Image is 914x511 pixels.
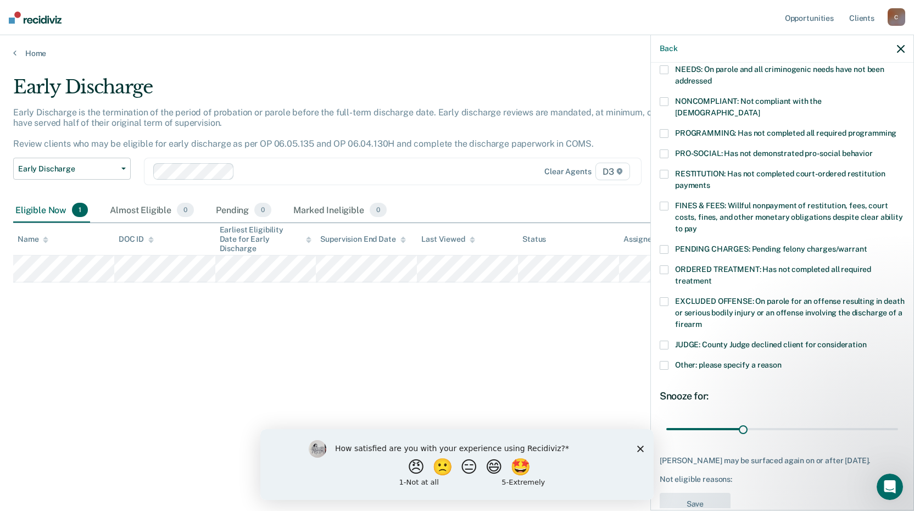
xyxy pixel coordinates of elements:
span: 1 [72,203,88,217]
span: 0 [254,203,271,217]
iframe: Intercom live chat [877,474,903,500]
span: PENDING CHARGES: Pending felony charges/warrant [675,245,867,253]
div: Clear agents [544,167,591,176]
span: ORDERED TREATMENT: Has not completed all required treatment [675,265,871,285]
button: Back [660,44,677,53]
span: D3 [595,163,630,180]
div: Snooze for: [660,390,905,402]
span: RESTITUTION: Has not completed court-ordered restitution payments [675,169,885,190]
div: Earliest Eligibility Date for Early Discharge [220,225,312,253]
span: Other: please specify a reason [675,360,782,369]
div: Status [522,235,546,244]
span: NEEDS: On parole and all criminogenic needs have not been addressed [675,65,884,85]
span: EXCLUDED OFFENSE: On parole for an offense resulting in death or serious bodily injury or an offe... [675,297,904,329]
div: Not eligible reasons: [660,475,905,484]
span: PRO-SOCIAL: Has not demonstrated pro-social behavior [675,149,873,158]
div: DOC ID [119,235,154,244]
div: Pending [214,198,274,223]
a: Home [13,48,901,58]
div: Name [18,235,48,244]
div: [PERSON_NAME] may be surfaced again on or after [DATE]. [660,456,905,465]
span: 0 [177,203,194,217]
span: Early Discharge [18,164,117,174]
span: FINES & FEES: Willful nonpayment of restitution, fees, court costs, fines, and other monetary obl... [675,201,903,233]
span: 0 [370,203,387,217]
div: Last Viewed [421,235,475,244]
div: Supervision End Date [320,235,405,244]
iframe: Survey by Kim from Recidiviz [260,429,654,500]
div: Marked Ineligible [291,198,389,223]
span: NONCOMPLIANT: Not compliant with the [DEMOGRAPHIC_DATA] [675,97,822,117]
div: Almost Eligible [108,198,196,223]
img: Recidiviz [9,12,62,24]
span: PROGRAMMING: Has not completed all required programming [675,129,896,137]
div: Assigned to [623,235,675,244]
div: Early Discharge [13,76,699,107]
div: Eligible Now [13,198,90,223]
span: JUDGE: County Judge declined client for consideration [675,340,867,349]
div: C [888,8,905,26]
p: Early Discharge is the termination of the period of probation or parole before the full-term disc... [13,107,695,149]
